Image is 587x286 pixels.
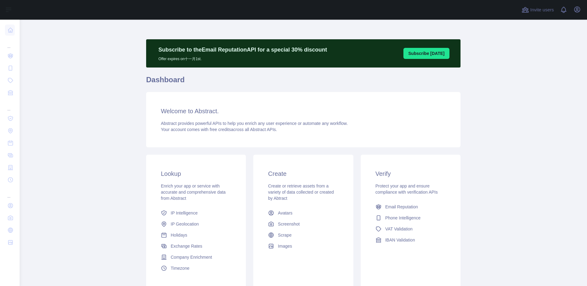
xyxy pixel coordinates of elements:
[373,212,448,223] a: Phone Intelligence
[5,99,15,112] div: ...
[5,187,15,199] div: ...
[278,232,291,238] span: Scrape
[161,127,277,132] span: Your account comes with across all Abstract APIs.
[278,221,300,227] span: Screenshot
[268,169,338,178] h3: Create
[385,226,413,232] span: VAT Validation
[266,218,341,230] a: Screenshot
[266,207,341,218] a: Avatars
[161,107,446,115] h3: Welcome to Abstract.
[146,75,461,90] h1: Dashboard
[373,223,448,234] a: VAT Validation
[158,263,234,274] a: Timezone
[171,243,202,249] span: Exchange Rates
[385,237,415,243] span: IBAN Validation
[171,265,189,271] span: Timezone
[158,54,327,61] p: Offer expires on 十一月 1st.
[278,210,292,216] span: Avatars
[158,252,234,263] a: Company Enrichment
[266,230,341,241] a: Scrape
[161,169,231,178] h3: Lookup
[210,127,231,132] span: free credits
[268,184,334,201] span: Create or retrieve assets from a variety of data collected or created by Abtract
[385,204,418,210] span: Email Reputation
[171,254,212,260] span: Company Enrichment
[375,184,438,195] span: Protect your app and ensure compliance with verification APIs
[530,6,554,14] span: Invite users
[520,5,555,15] button: Invite users
[158,45,327,54] p: Subscribe to the Email Reputation API for a special 30 % discount
[158,241,234,252] a: Exchange Rates
[158,207,234,218] a: IP Intelligence
[171,232,187,238] span: Holidays
[158,230,234,241] a: Holidays
[161,184,226,201] span: Enrich your app or service with accurate and comprehensive data from Abstract
[375,169,446,178] h3: Verify
[403,48,449,59] button: Subscribe [DATE]
[161,121,348,126] span: Abstract provides powerful APIs to help you enrich any user experience or automate any workflow.
[171,221,199,227] span: IP Geolocation
[171,210,198,216] span: IP Intelligence
[158,218,234,230] a: IP Geolocation
[373,234,448,245] a: IBAN Validation
[5,37,15,49] div: ...
[385,215,421,221] span: Phone Intelligence
[278,243,292,249] span: Images
[373,201,448,212] a: Email Reputation
[266,241,341,252] a: Images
